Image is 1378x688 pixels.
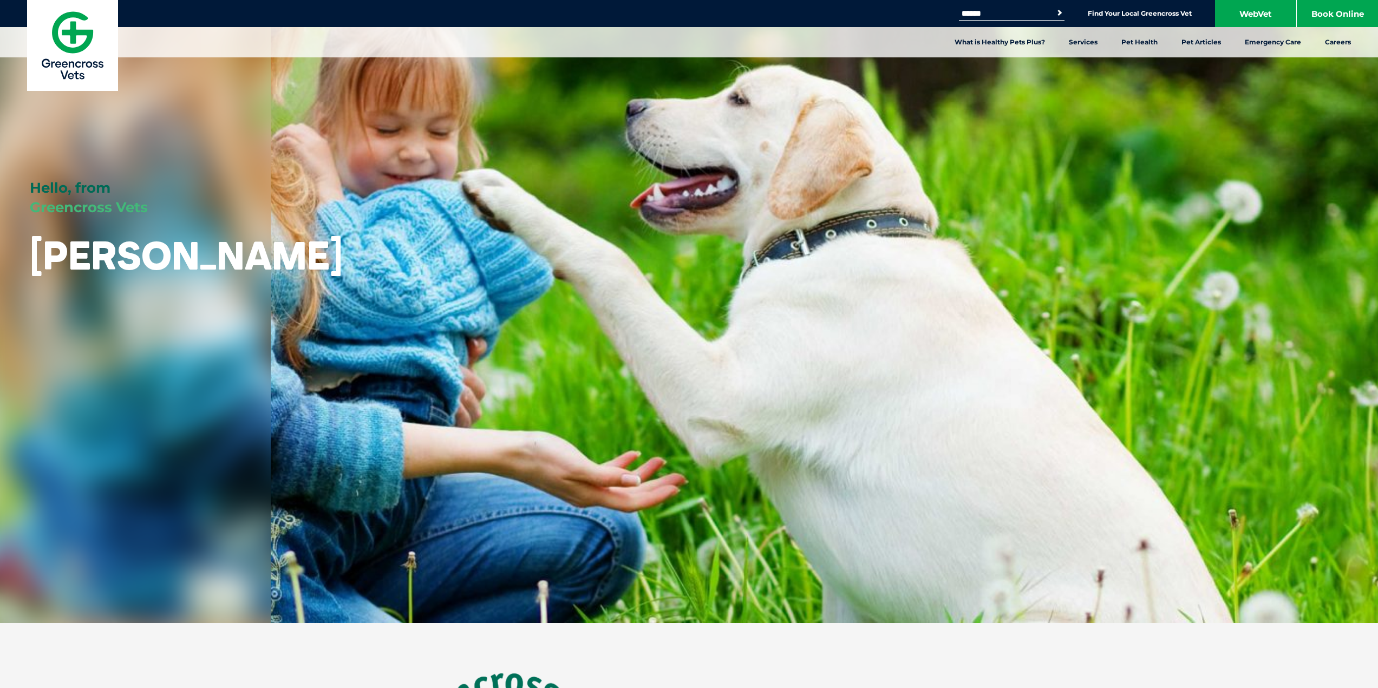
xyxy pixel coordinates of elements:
button: Search [1054,8,1065,18]
a: What is Healthy Pets Plus? [943,27,1057,57]
span: Greencross Vets [30,199,148,216]
a: Emergency Care [1233,27,1313,57]
span: Hello, from [30,179,110,196]
a: Careers [1313,27,1363,57]
h1: [PERSON_NAME] [30,234,343,277]
a: Find Your Local Greencross Vet [1088,9,1192,18]
a: Pet Articles [1170,27,1233,57]
a: Services [1057,27,1109,57]
a: Pet Health [1109,27,1170,57]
